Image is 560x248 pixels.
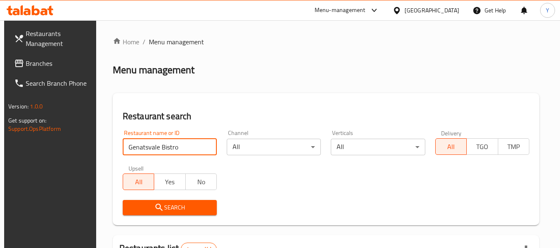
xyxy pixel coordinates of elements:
div: All [227,139,321,155]
span: Branches [26,58,91,68]
span: Yes [158,176,182,188]
span: Get support on: [8,115,46,126]
span: Search Branch Phone [26,78,91,88]
span: Version: [8,101,29,112]
input: Search for restaurant name or ID.. [123,139,217,155]
h2: Menu management [113,63,194,77]
a: Search Branch Phone [7,73,98,93]
div: [GEOGRAPHIC_DATA] [405,6,459,15]
button: Yes [154,173,185,190]
button: All [435,138,467,155]
label: Delivery [441,130,462,136]
a: Home [113,37,139,47]
nav: breadcrumb [113,37,539,47]
a: Branches [7,53,98,73]
span: TMP [502,141,526,153]
span: All [439,141,463,153]
span: No [189,176,213,188]
button: TGO [466,138,498,155]
span: 1.0.0 [30,101,43,112]
span: Restaurants Management [26,29,91,48]
div: All [331,139,425,155]
div: Menu-management [315,5,366,15]
span: All [126,176,151,188]
span: Menu management [149,37,204,47]
h2: Restaurant search [123,110,529,123]
span: Y [546,6,549,15]
a: Restaurants Management [7,24,98,53]
button: Search [123,200,217,215]
span: TGO [470,141,495,153]
button: All [123,173,154,190]
button: No [185,173,217,190]
button: TMP [498,138,529,155]
label: Upsell [128,165,144,171]
span: Search [129,202,210,213]
li: / [143,37,145,47]
a: Support.OpsPlatform [8,123,61,134]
